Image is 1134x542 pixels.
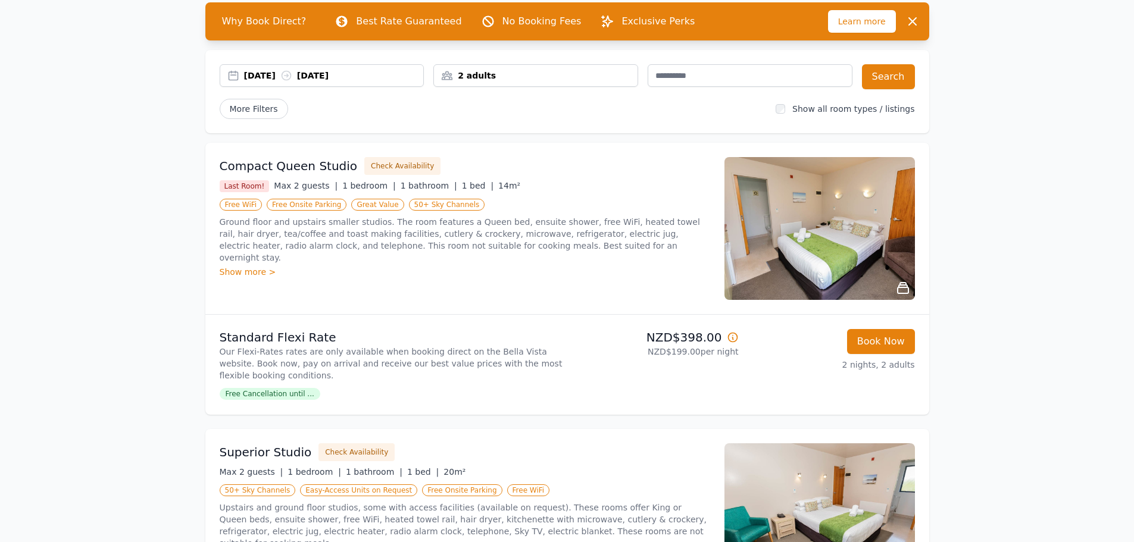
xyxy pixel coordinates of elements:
[621,14,695,29] p: Exclusive Perks
[351,199,404,211] span: Great Value
[407,467,439,477] span: 1 bed |
[401,181,457,190] span: 1 bathroom |
[288,467,341,477] span: 1 bedroom |
[356,14,461,29] p: Best Rate Guaranteed
[244,70,424,82] div: [DATE] [DATE]
[300,484,417,496] span: Easy-Access Units on Request
[342,181,396,190] span: 1 bedroom |
[220,158,358,174] h3: Compact Queen Studio
[274,181,338,190] span: Max 2 guests |
[346,467,402,477] span: 1 bathroom |
[434,70,638,82] div: 2 adults
[462,181,493,190] span: 1 bed |
[220,467,283,477] span: Max 2 guests |
[213,10,316,33] span: Why Book Direct?
[364,157,441,175] button: Check Availability
[220,266,710,278] div: Show more >
[220,180,270,192] span: Last Room!
[847,329,915,354] button: Book Now
[220,199,263,211] span: Free WiFi
[267,199,346,211] span: Free Onsite Parking
[748,359,915,371] p: 2 nights, 2 adults
[220,346,563,381] p: Our Flexi-Rates rates are only available when booking direct on the Bella Vista website. Book now...
[828,10,896,33] span: Learn more
[502,14,582,29] p: No Booking Fees
[572,346,739,358] p: NZD$199.00 per night
[220,99,288,119] span: More Filters
[409,199,485,211] span: 50+ Sky Channels
[220,484,296,496] span: 50+ Sky Channels
[443,467,466,477] span: 20m²
[220,388,320,400] span: Free Cancellation until ...
[507,484,550,496] span: Free WiFi
[220,216,710,264] p: Ground floor and upstairs smaller studios. The room features a Queen bed, ensuite shower, free Wi...
[792,104,914,114] label: Show all room types / listings
[318,443,395,461] button: Check Availability
[498,181,520,190] span: 14m²
[422,484,502,496] span: Free Onsite Parking
[572,329,739,346] p: NZD$398.00
[862,64,915,89] button: Search
[220,444,312,460] h3: Superior Studio
[220,329,563,346] p: Standard Flexi Rate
